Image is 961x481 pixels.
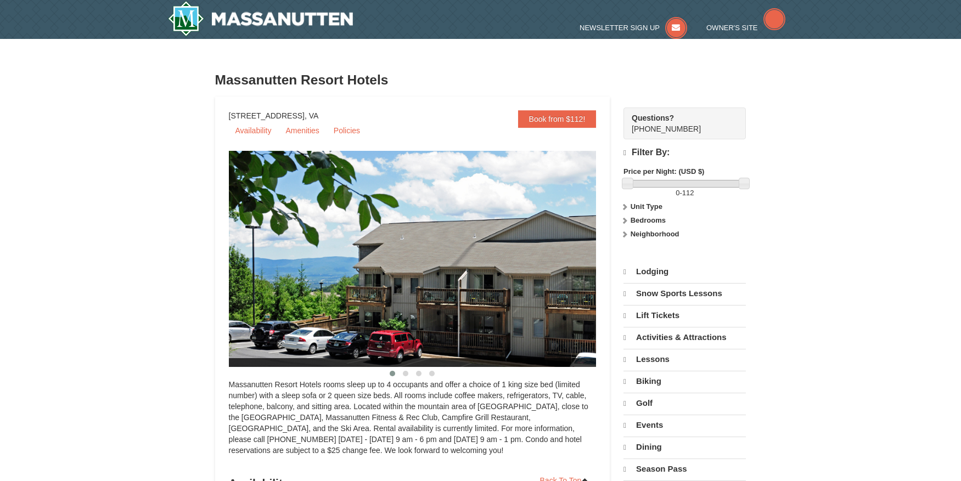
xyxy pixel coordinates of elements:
a: Lessons [623,349,746,370]
img: 19219026-1-e3b4ac8e.jpg [229,151,624,367]
a: Book from $112! [518,110,597,128]
strong: Unit Type [631,202,662,211]
label: - [623,188,746,199]
strong: Bedrooms [631,216,666,224]
strong: Neighborhood [631,230,679,238]
span: Owner's Site [706,24,758,32]
strong: Price per Night: (USD $) [623,167,704,176]
a: Policies [327,122,367,139]
h3: Massanutten Resort Hotels [215,69,746,91]
span: 0 [676,189,679,197]
a: Snow Sports Lessons [623,283,746,304]
img: Massanutten Resort Logo [168,1,353,36]
a: Availability [229,122,278,139]
a: Events [623,415,746,435]
div: Massanutten Resort Hotels rooms sleep up to 4 occupants and offer a choice of 1 king size bed (li... [229,379,597,467]
a: Golf [623,393,746,414]
a: Massanutten Resort [168,1,353,36]
a: Owner's Site [706,24,785,32]
a: Season Pass [623,459,746,479]
span: 112 [682,189,694,197]
span: Newsletter Sign Up [580,24,660,32]
a: Newsletter Sign Up [580,24,687,32]
h4: Filter By: [623,148,746,158]
a: Amenities [279,122,325,139]
strong: Questions? [632,114,674,122]
a: Activities & Attractions [623,327,746,348]
a: Lift Tickets [623,305,746,326]
a: Biking [623,371,746,392]
a: Dining [623,437,746,457]
a: Lodging [623,262,746,282]
span: [PHONE_NUMBER] [632,112,726,133]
